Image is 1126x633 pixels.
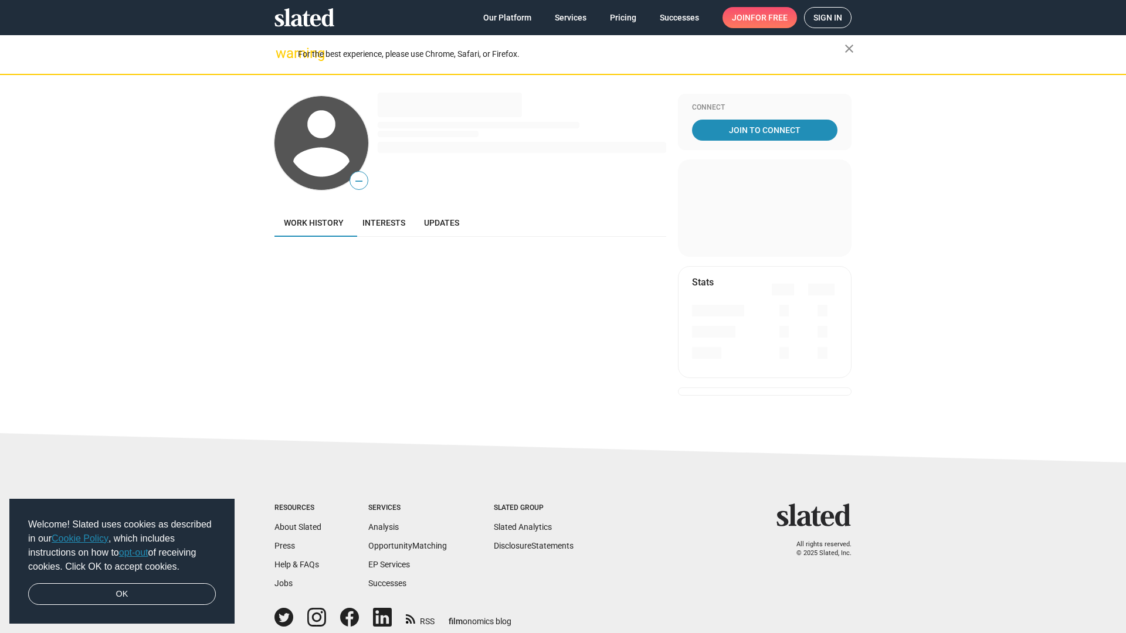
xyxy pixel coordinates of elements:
[494,503,574,513] div: Slated Group
[274,209,353,237] a: Work history
[353,209,415,237] a: Interests
[368,578,406,588] a: Successes
[494,541,574,550] a: DisclosureStatements
[274,503,321,513] div: Resources
[474,7,541,28] a: Our Platform
[28,583,216,605] a: dismiss cookie message
[694,120,835,141] span: Join To Connect
[368,541,447,550] a: OpportunityMatching
[119,547,148,557] a: opt-out
[52,533,108,543] a: Cookie Policy
[610,7,636,28] span: Pricing
[784,540,852,557] p: All rights reserved. © 2025 Slated, Inc.
[449,617,463,626] span: film
[274,522,321,532] a: About Slated
[692,276,714,288] mat-card-title: Stats
[368,560,410,569] a: EP Services
[284,218,344,227] span: Work history
[362,218,405,227] span: Interests
[368,503,447,513] div: Services
[692,120,837,141] a: Join To Connect
[28,518,216,574] span: Welcome! Slated uses cookies as described in our , which includes instructions on how to of recei...
[406,609,435,627] a: RSS
[424,218,459,227] span: Updates
[494,522,552,532] a: Slated Analytics
[298,46,844,62] div: For the best experience, please use Chrome, Safari, or Firefox.
[751,7,788,28] span: for free
[9,499,235,624] div: cookieconsent
[368,522,399,532] a: Analysis
[601,7,646,28] a: Pricing
[813,8,842,28] span: Sign in
[692,103,837,113] div: Connect
[276,46,290,60] mat-icon: warning
[650,7,708,28] a: Successes
[804,7,852,28] a: Sign in
[842,42,856,56] mat-icon: close
[449,607,511,627] a: filmonomics blog
[274,578,293,588] a: Jobs
[274,541,295,550] a: Press
[732,7,788,28] span: Join
[415,209,469,237] a: Updates
[274,560,319,569] a: Help & FAQs
[660,7,699,28] span: Successes
[483,7,531,28] span: Our Platform
[545,7,596,28] a: Services
[555,7,586,28] span: Services
[723,7,797,28] a: Joinfor free
[350,173,368,189] span: —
